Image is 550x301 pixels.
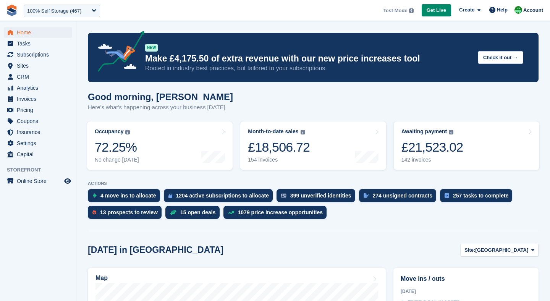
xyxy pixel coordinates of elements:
h1: Good morning, [PERSON_NAME] [88,92,233,102]
a: 4 move ins to allocate [88,189,164,206]
a: 399 unverified identities [277,189,359,206]
span: Tasks [17,38,63,49]
a: menu [4,138,72,149]
img: prospect-51fa495bee0391a8d652442698ab0144808aea92771e9ea1ae160a38d050c398.svg [92,210,96,215]
div: £18,506.72 [248,139,310,155]
div: Occupancy [95,128,123,135]
div: 154 invoices [248,157,310,163]
img: stora-icon-8386f47178a22dfd0bd8f6a31ec36ba5ce8667c1dd55bd0f319d3a0aa187defe.svg [6,5,18,16]
a: 15 open deals [165,206,223,223]
div: NEW [145,44,158,52]
div: No change [DATE] [95,157,139,163]
img: price_increase_opportunities-93ffe204e8149a01c8c9dc8f82e8f89637d9d84a8eef4429ea346261dce0b2c0.svg [228,211,234,214]
a: menu [4,60,72,71]
span: Site: [464,246,475,254]
div: 4 move ins to allocate [100,193,156,199]
div: 100% Self Storage (467) [27,7,81,15]
button: Check it out → [478,51,523,64]
div: 142 invoices [401,157,463,163]
span: Test Mode [383,7,407,15]
div: 257 tasks to complete [453,193,509,199]
span: Coupons [17,116,63,126]
a: Month-to-date sales £18,506.72 154 invoices [240,121,386,170]
img: Laura Carlisle [514,6,522,14]
a: menu [4,116,72,126]
div: 72.25% [95,139,139,155]
div: 1204 active subscriptions to allocate [176,193,269,199]
a: menu [4,94,72,104]
a: menu [4,149,72,160]
span: Help [497,6,508,14]
button: Site: [GEOGRAPHIC_DATA] [460,244,539,256]
img: icon-info-grey-7440780725fd019a000dd9b08b2336e03edf1995a4989e88bcd33f0948082b44.svg [301,130,305,134]
a: 1204 active subscriptions to allocate [164,189,277,206]
img: active_subscription_to_allocate_icon-d502201f5373d7db506a760aba3b589e785aa758c864c3986d89f69b8ff3... [168,193,172,198]
span: Analytics [17,83,63,93]
a: menu [4,127,72,138]
span: Account [523,6,543,14]
a: Preview store [63,176,72,186]
span: Create [459,6,474,14]
div: 274 unsigned contracts [373,193,432,199]
span: Pricing [17,105,63,115]
h2: Map [95,275,108,282]
a: menu [4,105,72,115]
div: Month-to-date sales [248,128,298,135]
span: Storefront [7,166,76,174]
a: menu [4,38,72,49]
span: Settings [17,138,63,149]
p: ACTIONS [88,181,539,186]
img: move_ins_to_allocate_icon-fdf77a2bb77ea45bf5b3d319d69a93e2d87916cf1d5bf7949dd705db3b84f3ca.svg [92,193,97,198]
img: deal-1b604bf984904fb50ccaf53a9ad4b4a5d6e5aea283cecdc64d6e3604feb123c2.svg [170,210,176,215]
h2: [DATE] in [GEOGRAPHIC_DATA] [88,245,223,255]
a: menu [4,49,72,60]
p: Make £4,175.50 of extra revenue with our new price increases tool [145,53,472,64]
div: Awaiting payment [401,128,447,135]
span: [GEOGRAPHIC_DATA] [475,246,528,254]
span: Capital [17,149,63,160]
a: Get Live [422,4,451,17]
img: icon-info-grey-7440780725fd019a000dd9b08b2336e03edf1995a4989e88bcd33f0948082b44.svg [449,130,453,134]
div: £21,523.02 [401,139,463,155]
a: menu [4,71,72,82]
img: icon-info-grey-7440780725fd019a000dd9b08b2336e03edf1995a4989e88bcd33f0948082b44.svg [125,130,130,134]
div: 399 unverified identities [290,193,351,199]
img: price-adjustments-announcement-icon-8257ccfd72463d97f412b2fc003d46551f7dbcb40ab6d574587a9cd5c0d94... [91,31,145,74]
div: 13 prospects to review [100,209,158,215]
a: 257 tasks to complete [440,189,516,206]
a: menu [4,176,72,186]
span: Invoices [17,94,63,104]
span: Subscriptions [17,49,63,60]
a: Awaiting payment £21,523.02 142 invoices [394,121,539,170]
h2: Move ins / outs [401,274,531,283]
a: 274 unsigned contracts [359,189,440,206]
a: 1079 price increase opportunities [223,206,331,223]
div: 15 open deals [180,209,216,215]
div: 1079 price increase opportunities [238,209,323,215]
img: task-75834270c22a3079a89374b754ae025e5fb1db73e45f91037f5363f120a921f8.svg [445,193,449,198]
span: Online Store [17,176,63,186]
span: Home [17,27,63,38]
a: Occupancy 72.25% No change [DATE] [87,121,233,170]
a: menu [4,27,72,38]
img: contract_signature_icon-13c848040528278c33f63329250d36e43548de30e8caae1d1a13099fd9432cc5.svg [364,193,369,198]
span: CRM [17,71,63,82]
span: Insurance [17,127,63,138]
p: Here's what's happening across your business [DATE] [88,103,233,112]
a: 13 prospects to review [88,206,165,223]
span: Get Live [427,6,446,14]
p: Rooted in industry best practices, but tailored to your subscriptions. [145,64,472,73]
img: icon-info-grey-7440780725fd019a000dd9b08b2336e03edf1995a4989e88bcd33f0948082b44.svg [409,8,414,13]
img: verify_identity-adf6edd0f0f0b5bbfe63781bf79b02c33cf7c696d77639b501bdc392416b5a36.svg [281,193,286,198]
div: [DATE] [401,288,531,295]
span: Sites [17,60,63,71]
a: menu [4,83,72,93]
